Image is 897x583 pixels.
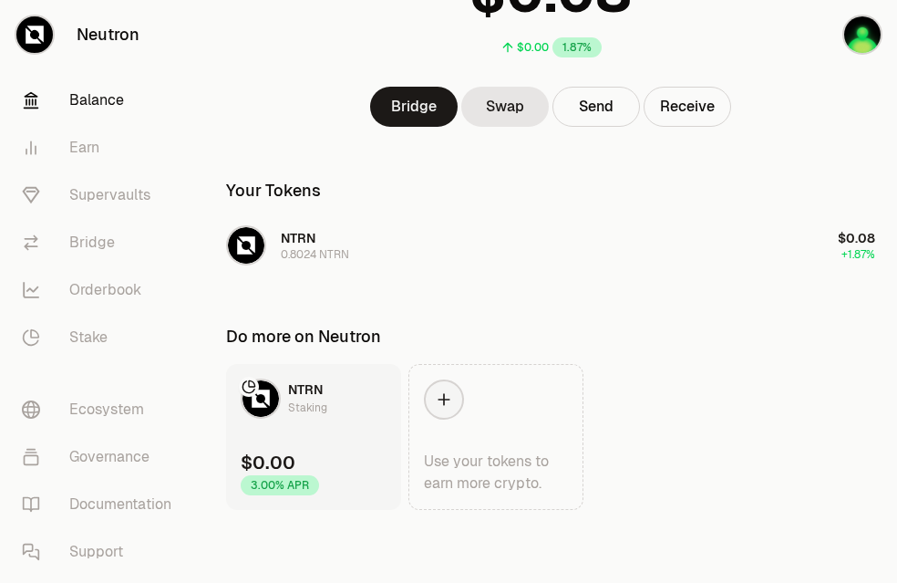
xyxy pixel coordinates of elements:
a: Ecosystem [7,386,197,433]
button: NTRN LogoNTRN0.8024 NTRN$0.08+1.87% [215,218,886,273]
div: Do more on Neutron [226,324,381,349]
a: Supervaults [7,172,197,219]
a: Bridge [370,87,458,127]
span: NTRN [288,381,323,398]
img: 01 [844,16,881,53]
div: Use your tokens to earn more crypto. [424,451,568,495]
button: Send [552,87,640,127]
div: Your Tokens [226,178,321,203]
a: Support [7,528,197,576]
a: Orderbook [7,266,197,314]
a: Documentation [7,481,197,528]
span: +1.87% [841,247,875,262]
div: 0.8024 NTRN [281,247,349,262]
img: NTRN Logo [228,227,264,264]
div: 1.87% [552,37,602,57]
span: $0.08 [838,230,875,246]
a: Earn [7,124,197,172]
span: NTRN [281,230,315,246]
a: Use your tokens to earn more crypto. [408,364,583,510]
div: $0.00 [241,450,295,475]
a: Bridge [7,219,197,266]
div: $0.00 [517,40,549,55]
a: Balance [7,77,197,124]
img: NTRN Logo [242,380,279,417]
button: Receive [644,87,731,127]
a: Governance [7,433,197,481]
a: NTRN LogoNTRNStaking$0.003.00% APR [226,364,401,510]
a: Swap [461,87,549,127]
div: 3.00% APR [241,475,319,495]
a: Stake [7,314,197,361]
div: Staking [288,399,327,417]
